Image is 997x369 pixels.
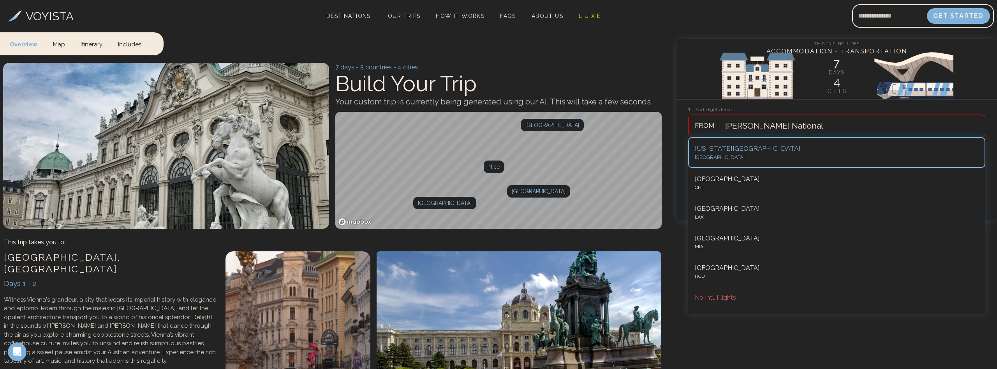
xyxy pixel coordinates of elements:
[532,13,563,19] span: About Us
[7,11,22,21] img: Voyista Logo
[7,7,74,25] a: VOYISTA
[26,7,74,25] h3: VOYISTA
[676,47,997,56] h4: Accommodation + Transportation
[852,7,927,25] input: Email address
[695,144,979,154] div: [US_STATE][GEOGRAPHIC_DATA]
[4,251,218,275] h3: [GEOGRAPHIC_DATA] , [GEOGRAPHIC_DATA]
[413,197,476,209] div: Map marker
[500,13,516,19] span: FAQs
[676,39,997,47] h4: This Trip Includes
[4,238,65,247] p: This trip takes you to:
[323,10,374,33] span: Destinations
[335,112,661,229] canvas: Map
[695,175,979,184] div: [GEOGRAPHIC_DATA]
[688,105,985,114] h3: Add Flights From:
[335,71,477,96] span: Build Your Trip
[4,278,218,289] div: Days 1 - 2
[576,11,604,21] a: L U X E
[413,197,476,209] div: [GEOGRAPHIC_DATA]
[338,217,372,226] a: Mapbox homepage
[695,293,979,302] div: No Intl. Flights
[695,214,979,221] div: LAX
[521,119,584,131] div: [GEOGRAPHIC_DATA]
[436,13,484,19] span: How It Works
[335,97,652,106] span: Your custom trip is currently being generated using our AI. This will take a few seconds.
[521,119,584,131] div: Map marker
[507,185,570,198] div: Map marker
[45,32,73,55] a: Map
[385,11,424,21] a: Our Trips
[110,32,149,55] a: Includes
[73,32,110,55] a: Itinerary
[579,13,601,19] span: L U X E
[676,52,997,99] img: European Sights
[695,263,979,273] div: [GEOGRAPHIC_DATA]
[688,106,696,113] span: 1.
[497,11,519,21] a: FAQs
[695,273,979,280] div: HOU
[691,121,719,131] span: FROM
[927,8,990,24] button: Get Started
[695,204,979,214] div: [GEOGRAPHIC_DATA]
[10,32,45,55] a: Overview
[695,234,979,243] div: [GEOGRAPHIC_DATA]
[388,13,421,19] span: Our Trips
[695,154,979,161] div: [GEOGRAPHIC_DATA]
[484,161,504,173] div: Nice
[484,161,504,173] div: Map marker
[528,11,566,21] a: About Us
[507,185,570,198] div: [GEOGRAPHIC_DATA]
[433,11,488,21] a: How It Works
[335,63,661,72] p: 7 days - 5 countries - 4 cities
[8,343,26,361] iframe: Intercom live chat
[695,184,979,191] div: CHI
[4,295,218,365] p: Witness Vienna's grandeur, a city that wears its imperial history with elegance and aplomb. Roam ...
[695,243,979,250] div: MIA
